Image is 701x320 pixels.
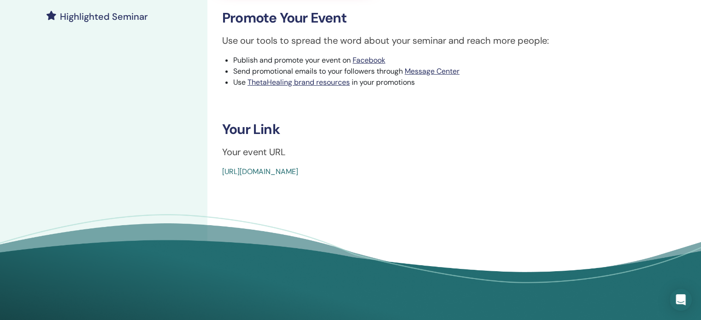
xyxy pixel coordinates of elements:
[222,145,660,159] p: Your event URL
[222,10,660,26] h3: Promote Your Event
[233,55,660,66] li: Publish and promote your event on
[353,55,385,65] a: Facebook
[222,167,298,176] a: [URL][DOMAIN_NAME]
[233,66,660,77] li: Send promotional emails to your followers through
[247,77,350,87] a: ThetaHealing brand resources
[670,289,692,311] div: Open Intercom Messenger
[222,34,660,47] p: Use our tools to spread the word about your seminar and reach more people:
[60,11,148,22] h4: Highlighted Seminar
[233,77,660,88] li: Use in your promotions
[405,66,459,76] a: Message Center
[222,121,660,138] h3: Your Link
